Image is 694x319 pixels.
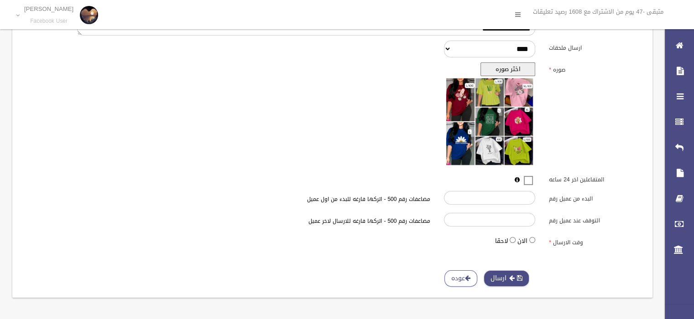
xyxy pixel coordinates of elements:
[484,270,529,287] button: ارسال
[542,172,647,185] label: المتفاعلين اخر 24 ساعه
[182,196,431,202] h6: مضاعفات رقم 500 - اتركها فارغه للبدء من اول عميل
[495,236,508,247] label: لاحقا
[444,270,477,287] a: عوده
[24,18,73,25] small: Facebook User
[542,213,647,226] label: التوقف عند عميل رقم
[542,235,647,248] label: وقت الارسال
[444,76,535,167] img: معاينه الصوره
[24,5,73,12] p: [PERSON_NAME]
[480,62,535,76] button: اختر صوره
[542,41,647,53] label: ارسال ملحقات
[517,236,527,247] label: الان
[182,218,431,224] h6: مضاعفات رقم 500 - اتركها فارغه للارسال لاخر عميل
[542,62,647,75] label: صوره
[542,191,647,204] label: البدء من عميل رقم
